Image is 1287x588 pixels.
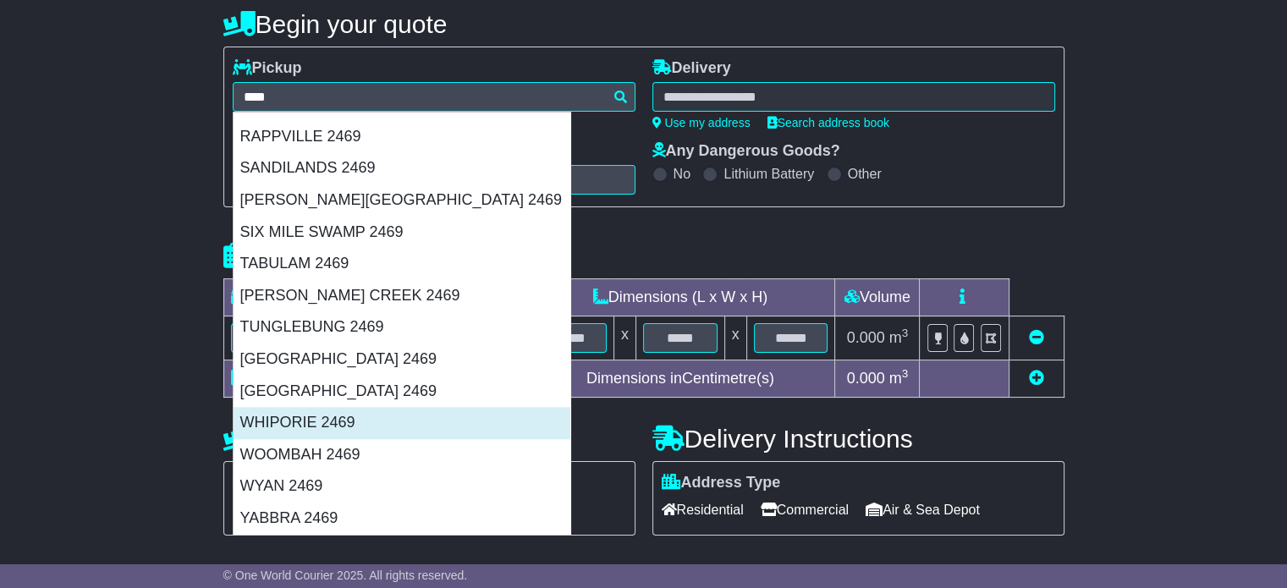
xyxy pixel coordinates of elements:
[223,279,365,316] td: Type
[1029,329,1044,346] a: Remove this item
[234,217,570,249] div: SIX MILE SWAMP 2469
[234,470,570,503] div: WYAN 2469
[1029,370,1044,387] a: Add new item
[223,569,468,582] span: © One World Courier 2025. All rights reserved.
[847,370,885,387] span: 0.000
[902,367,909,380] sup: 3
[652,116,751,129] a: Use my address
[223,242,436,270] h4: Package details |
[233,82,635,112] typeahead: Please provide city
[848,166,882,182] label: Other
[234,152,570,184] div: SANDILANDS 2469
[234,343,570,376] div: [GEOGRAPHIC_DATA] 2469
[761,497,849,523] span: Commercial
[613,316,635,360] td: x
[234,407,570,439] div: WHIPORIE 2469
[847,329,885,346] span: 0.000
[674,166,690,182] label: No
[234,439,570,471] div: WOOMBAH 2469
[223,10,1064,38] h4: Begin your quote
[767,116,889,129] a: Search address book
[723,166,814,182] label: Lithium Battery
[835,279,920,316] td: Volume
[724,316,746,360] td: x
[234,311,570,343] div: TUNGLEBUNG 2469
[902,327,909,339] sup: 3
[223,425,635,453] h4: Pickup Instructions
[889,329,909,346] span: m
[223,360,365,398] td: Total
[234,248,570,280] div: TABULAM 2469
[234,121,570,153] div: RAPPVILLE 2469
[234,503,570,535] div: YABBRA 2469
[525,360,835,398] td: Dimensions in Centimetre(s)
[234,280,570,312] div: [PERSON_NAME] CREEK 2469
[652,59,731,78] label: Delivery
[662,474,781,492] label: Address Type
[889,370,909,387] span: m
[662,497,744,523] span: Residential
[652,425,1064,453] h4: Delivery Instructions
[233,59,302,78] label: Pickup
[652,142,840,161] label: Any Dangerous Goods?
[866,497,980,523] span: Air & Sea Depot
[525,279,835,316] td: Dimensions (L x W x H)
[234,376,570,408] div: [GEOGRAPHIC_DATA] 2469
[234,184,570,217] div: [PERSON_NAME][GEOGRAPHIC_DATA] 2469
